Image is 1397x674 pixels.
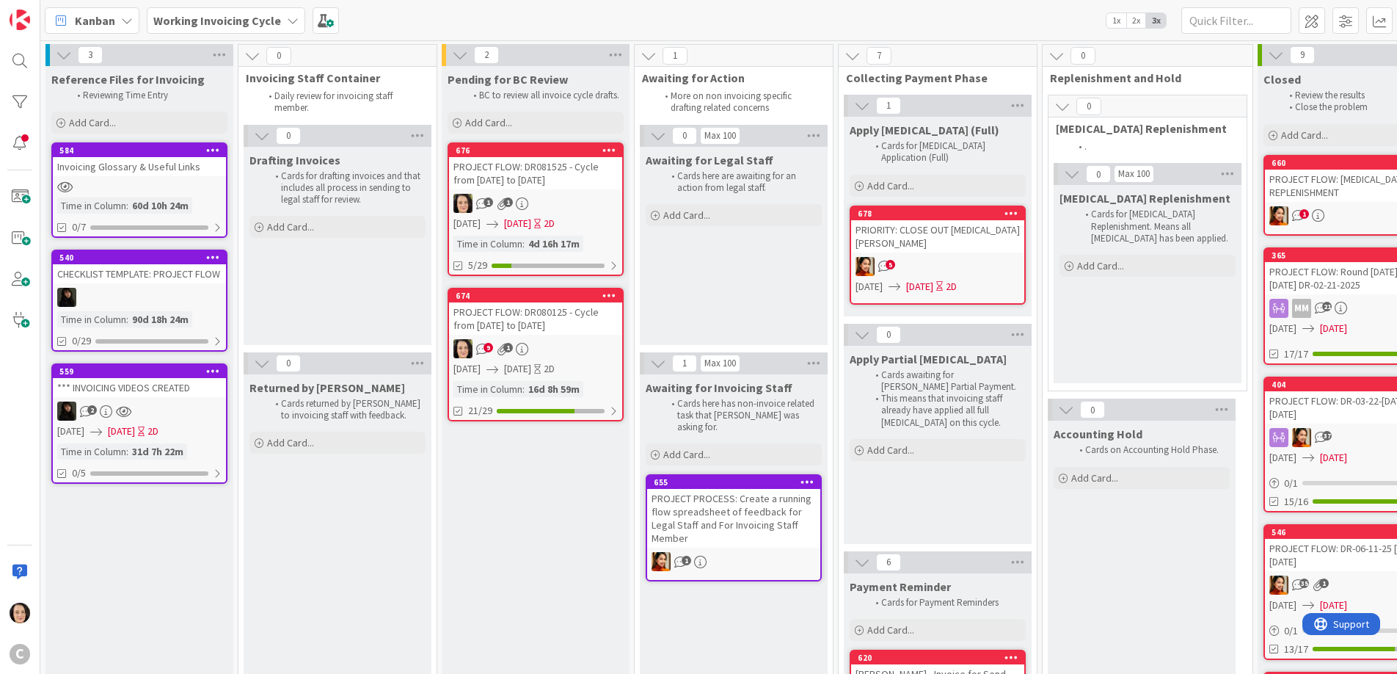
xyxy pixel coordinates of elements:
[59,253,226,263] div: 540
[1071,471,1118,485] span: Add Card...
[876,97,901,115] span: 1
[108,424,135,439] span: [DATE]
[704,360,736,367] div: Max 100
[1319,579,1329,588] span: 1
[1269,321,1296,336] span: [DATE]
[646,153,773,167] span: Awaiting for Legal Staff
[465,90,621,101] li: BC to review all invoice cycle drafts.
[53,365,226,397] div: 559*** INVOICING VIDEOS CREATED
[1269,576,1288,595] img: PM
[1299,579,1309,588] span: 35
[1281,128,1328,142] span: Add Card...
[663,448,710,461] span: Add Card...
[503,343,513,352] span: 1
[276,355,301,372] span: 0
[522,381,525,397] span: :
[867,393,1024,429] li: This means that invoicing staff already have applied all full [MEDICAL_DATA] on this cycle.
[646,380,792,395] span: Awaiting for Invoicing Staff
[1106,13,1126,28] span: 1x
[57,288,76,307] img: ES
[522,236,525,252] span: :
[1269,206,1288,225] img: PM
[647,476,820,489] div: 655
[449,144,622,157] div: 676
[1269,450,1296,465] span: [DATE]
[267,398,423,422] li: Cards returned by [PERSON_NAME] to invoicing staff with feedback.
[663,398,820,434] li: Cards here has non-invoice related task that [PERSON_NAME] was asking for.
[647,476,820,548] div: 655PROJECT PROCESS: Create a running flow spreadsheet of feedback for Legal Staff and For Invoici...
[1076,98,1101,115] span: 0
[69,116,116,129] span: Add Card...
[78,46,103,64] span: 3
[53,402,226,421] div: ES
[1320,321,1347,336] span: [DATE]
[525,236,583,252] div: 4d 16h 17m
[682,556,691,565] span: 1
[53,288,226,307] div: ES
[1181,7,1291,34] input: Quick Filter...
[1263,72,1301,87] span: Closed
[484,198,493,207] span: 1
[57,424,84,439] span: [DATE]
[249,380,405,395] span: Returned by Breanna
[51,72,205,87] span: Reference Files for Invoicing
[126,311,128,327] span: :
[53,264,226,283] div: CHECKLIST TEMPLATE: PROJECT FLOW
[449,302,622,335] div: PROJECT FLOW: DR080125 - Cycle from [DATE] to [DATE]
[1071,444,1228,456] li: Cards on Accounting Hold Phase.
[646,474,822,581] a: 655PROJECT PROCESS: Create a running flow spreadsheet of feedback for Legal Staff and For Invoici...
[856,257,875,276] img: PM
[453,236,522,252] div: Time in Column
[1284,476,1298,491] span: 0 / 1
[449,339,622,358] div: BL
[503,198,513,207] span: 1
[867,179,914,192] span: Add Card...
[1077,209,1233,244] li: Cards for [MEDICAL_DATA] Replenishment. Means all [MEDICAL_DATA] has been applied.
[1284,642,1308,657] span: 13/17
[51,142,227,238] a: 584Invoicing Glossary & Useful LinksTime in Column:60d 10h 24m0/7
[1059,191,1230,206] span: Retainer Replenishment
[858,209,1024,219] div: 678
[453,216,481,231] span: [DATE]
[449,157,622,189] div: PROJECT FLOW: DR081525 - Cycle from [DATE] to [DATE]
[456,291,622,301] div: 674
[57,402,76,421] img: ES
[72,220,86,235] span: 0/7
[53,144,226,176] div: 584Invoicing Glossary & Useful Links
[449,289,622,302] div: 674
[867,47,891,65] span: 7
[1299,209,1309,219] span: 1
[147,424,158,439] div: 2D
[57,443,126,460] div: Time in Column
[69,90,225,101] li: Reviewing Time Entry
[1290,46,1315,64] span: 9
[856,279,883,294] span: [DATE]
[474,46,499,64] span: 2
[851,651,1024,664] div: 620
[663,209,710,222] span: Add Card...
[448,288,624,421] a: 674PROJECT FLOW: DR080125 - Cycle from [DATE] to [DATE]BL[DATE][DATE]2DTime in Column:16d 8h 59m2...
[1070,141,1230,153] li: .
[267,436,314,449] span: Add Card...
[126,198,128,214] span: :
[663,47,687,65] span: 1
[657,90,816,115] li: More on non invoicing specific drafting related concerns
[468,403,492,418] span: 21/29
[449,144,622,189] div: 676PROJECT FLOW: DR081525 - Cycle from [DATE] to [DATE]
[465,116,512,129] span: Add Card...
[453,381,522,397] div: Time in Column
[267,220,314,233] span: Add Card...
[1292,428,1311,447] img: PM
[663,170,820,195] li: Cards here are awaiting for an action from legal staff.
[1322,302,1332,311] span: 21
[1284,623,1298,639] span: 0 / 1
[53,378,226,397] div: *** INVOICING VIDEOS CREATED
[846,70,1018,85] span: Collecting Payment Phase
[53,365,226,378] div: 559
[1050,70,1234,85] span: Replenishment and Hold
[75,12,115,29] span: Kanban
[128,198,192,214] div: 60d 10h 24m
[867,623,914,637] span: Add Card...
[654,477,820,488] div: 655
[1070,47,1095,65] span: 0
